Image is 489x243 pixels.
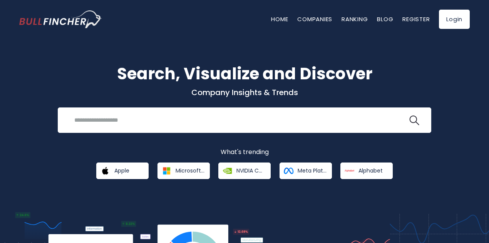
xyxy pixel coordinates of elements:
a: Ranking [342,15,368,23]
span: NVIDIA Corporation [236,167,265,174]
a: Home [271,15,288,23]
p: Company Insights & Trends [19,87,470,97]
a: Go to homepage [19,10,102,28]
h1: Search, Visualize and Discover [19,62,470,86]
p: What's trending [19,148,470,156]
span: Alphabet [358,167,383,174]
a: Companies [297,15,332,23]
img: search icon [409,116,419,126]
img: bullfincher logo [19,10,102,28]
a: Microsoft Corporation [157,163,210,179]
a: Alphabet [340,163,393,179]
a: Blog [377,15,393,23]
span: Meta Platforms [298,167,327,174]
a: Register [402,15,430,23]
span: Microsoft Corporation [176,167,204,174]
a: Login [439,10,470,29]
a: NVIDIA Corporation [218,163,271,179]
a: Meta Platforms [280,163,332,179]
a: Apple [96,163,149,179]
span: Apple [114,167,129,174]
